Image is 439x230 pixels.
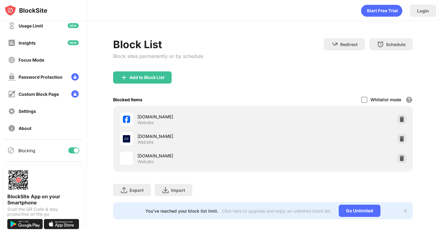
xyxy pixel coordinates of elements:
div: About [19,126,31,131]
div: Blocking [18,148,35,153]
img: customize-block-page-off.svg [8,90,16,98]
div: [DOMAIN_NAME] [137,153,263,159]
div: BlockSite App on your Smartphone [7,193,79,206]
div: Export [130,188,144,193]
img: get-it-on-google-play.svg [7,219,43,229]
div: Add to Block List [130,75,164,80]
div: Go Unlimited [339,205,380,217]
img: favicons [123,155,130,162]
div: Import [171,188,185,193]
div: [DOMAIN_NAME] [137,113,263,120]
div: Login [417,8,429,13]
img: logo-blocksite.svg [4,4,47,16]
div: animation [361,5,402,17]
img: favicons [123,135,130,142]
img: download-on-the-app-store.svg [44,219,79,229]
div: Focus Mode [19,57,44,63]
img: time-usage-off.svg [8,22,16,30]
div: Insights [19,40,36,45]
div: Redirect [340,42,358,47]
img: lock-menu.svg [71,90,79,98]
img: focus-off.svg [8,56,16,64]
div: Scan the QR Code & stay productive on the go [7,207,79,217]
div: Website [137,159,154,164]
img: password-protection-off.svg [8,73,16,81]
div: Website [137,139,154,145]
div: Whitelist mode [370,97,401,102]
img: settings-off.svg [8,107,16,115]
div: [DOMAIN_NAME] [137,133,263,139]
img: options-page-qr-code.png [7,169,29,191]
img: blocking-icon.svg [7,147,15,154]
img: new-icon.svg [68,23,79,28]
div: Settings [19,109,36,114]
img: lock-menu.svg [71,73,79,81]
div: Usage Limit [19,23,43,28]
img: favicons [123,116,130,123]
img: about-off.svg [8,124,16,132]
img: x-button.svg [403,208,408,213]
div: Schedule [386,42,405,47]
img: new-icon.svg [68,40,79,45]
div: Block List [113,38,203,51]
div: You’ve reached your block list limit. [145,208,218,214]
div: Click here to upgrade and enjoy an unlimited block list. [222,208,331,214]
div: Block sites permanently or by schedule [113,53,203,59]
div: Website [137,120,154,125]
div: Password Protection [19,74,62,80]
div: Custom Block Page [19,92,59,97]
img: insights-off.svg [8,39,16,47]
div: Blocked Items [113,97,142,102]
